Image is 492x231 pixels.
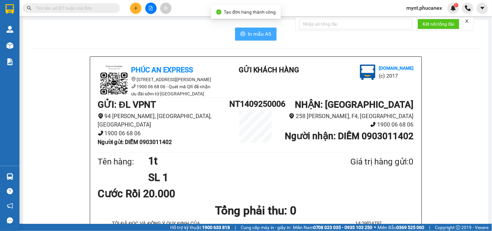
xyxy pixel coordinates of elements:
li: 1900 06 68 06 [282,120,414,129]
span: Miền Bắc [378,224,425,231]
span: Cung cấp máy in - giấy in: [241,224,291,231]
span: close [465,19,469,23]
span: phone [131,84,136,89]
img: logo.jpg [98,65,130,97]
span: caret-down [480,5,486,11]
b: GỬI : ĐL VPNT [98,99,156,110]
span: In mẫu A5 [248,30,271,38]
img: phone-icon [465,5,471,11]
li: 1900 06 68 06 [98,129,230,138]
img: logo-vxr [6,4,14,14]
span: mynt.phucanex [402,4,448,12]
span: Hỗ trợ kỹ thuật: [170,224,230,231]
span: check-circle [216,9,222,15]
b: Người gửi : DIỄM 0903011402 [98,139,172,145]
span: printer [240,31,246,37]
h1: 1t [148,153,319,169]
span: Tạo đơn hàng thành công [224,9,276,15]
span: phone [98,130,103,136]
h1: NT1409250006 [229,98,282,110]
b: [DOMAIN_NAME] [379,66,414,71]
span: ⚪️ [374,226,376,229]
span: aim [163,6,168,10]
span: | [235,224,236,231]
b: Phúc An Express [131,66,193,74]
li: 1900 06 68 06 - Quét mã QR để nhận ưu đãi sớm từ [GEOGRAPHIC_DATA] [98,83,215,97]
b: NHẬN : [GEOGRAPHIC_DATA] [295,99,414,110]
button: caret-down [477,3,488,14]
span: Miền Nam [293,224,373,231]
button: file-add [145,3,157,14]
span: phone [370,122,376,127]
button: Kết nối tổng đài [418,19,460,29]
li: 14:29[DATE] [323,220,414,228]
sup: 1 [454,3,459,7]
span: file-add [149,6,153,10]
img: icon-new-feature [450,5,456,11]
img: logo.jpg [360,65,376,80]
li: (c) 2017 [379,72,414,80]
img: warehouse-icon [6,42,13,49]
strong: 1900 633 818 [202,225,230,230]
b: Gửi khách hàng [239,66,299,74]
span: 1 [455,3,457,7]
img: warehouse-icon [6,173,13,180]
strong: 0708 023 035 - 0935 103 250 [313,225,373,230]
li: 258 [PERSON_NAME], F4, [GEOGRAPHIC_DATA] [282,112,414,121]
b: Người nhận : DIỄM 0903011402 [285,131,414,141]
span: copyright [456,225,461,230]
span: environment [289,113,294,119]
div: Tên hàng: [98,155,149,168]
span: plus [134,6,138,10]
button: aim [160,3,172,14]
span: | [429,224,430,231]
strong: 0369 525 060 [397,225,425,230]
span: environment [131,77,136,81]
img: warehouse-icon [6,26,13,33]
h1: Tổng phải thu: 0 [98,202,414,220]
button: printerIn mẫu A5 [235,28,277,41]
li: 94 [PERSON_NAME], [GEOGRAPHIC_DATA], [GEOGRAPHIC_DATA] [98,112,230,129]
span: notification [7,203,13,209]
span: message [7,217,13,224]
li: [STREET_ADDRESS][PERSON_NAME] [98,76,215,83]
h1: SL 1 [148,169,319,186]
input: Nhập số tổng đài [299,19,413,29]
input: Tìm tên, số ĐT hoặc mã đơn [36,5,112,12]
div: Cước Rồi 20.000 [98,186,202,202]
div: Giá trị hàng gửi: 0 [319,155,414,168]
span: Kết nối tổng đài [423,20,454,28]
img: solution-icon [6,58,13,65]
span: question-circle [7,188,13,194]
button: plus [130,3,141,14]
span: search [27,6,31,10]
span: environment [98,113,103,119]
